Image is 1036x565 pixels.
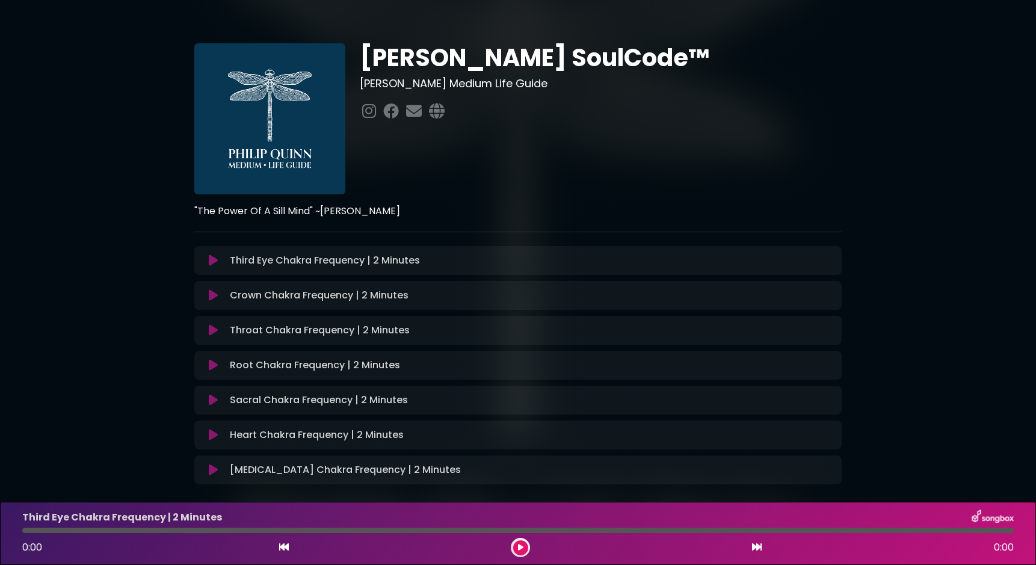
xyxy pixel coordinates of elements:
p: Heart Chakra Frequency | 2 Minutes [230,428,404,442]
img: I7IJcRuSRYWixn1lNlhH [194,43,345,194]
p: Crown Chakra Frequency | 2 Minutes [230,288,409,303]
p: Third Eye Chakra Frequency | 2 Minutes [230,253,420,268]
h3: [PERSON_NAME] Medium Life Guide [360,77,842,90]
p: Root Chakra Frequency | 2 Minutes [230,358,400,372]
p: Third Eye Chakra Frequency | 2 Minutes [22,510,222,525]
strong: "The Power Of A Sill Mind" ~[PERSON_NAME] [194,204,400,218]
p: [MEDICAL_DATA] Chakra Frequency | 2 Minutes [230,463,461,477]
p: Sacral Chakra Frequency | 2 Minutes [230,393,408,407]
p: Throat Chakra Frequency | 2 Minutes [230,323,410,338]
img: songbox-logo-white.png [972,510,1014,525]
h1: [PERSON_NAME] SoulCode™ [360,43,842,72]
